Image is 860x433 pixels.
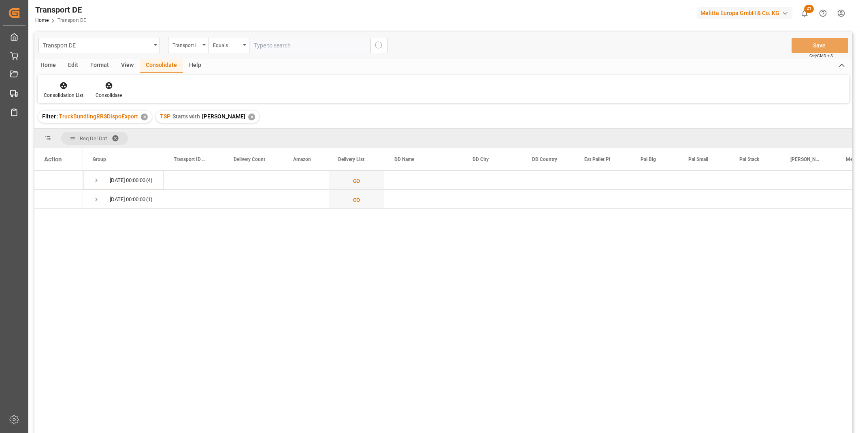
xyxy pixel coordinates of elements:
[183,59,207,73] div: Help
[59,113,138,120] span: TruckBundlingRRSDispoExport
[38,38,160,53] button: open menu
[370,38,387,53] button: search button
[96,92,122,99] div: Consolidate
[532,156,557,162] span: DD Country
[43,40,151,50] div: Transport DE
[809,53,833,59] span: Ctrl/CMD + S
[790,156,819,162] span: [PERSON_NAME]
[804,5,814,13] span: 21
[697,5,796,21] button: Melitta Europa GmbH & Co. KG
[34,190,83,209] div: Press SPACE to select this row.
[338,156,364,162] span: Delivery List
[35,17,49,23] a: Home
[792,38,848,53] button: Save
[202,113,245,120] span: [PERSON_NAME]
[172,113,200,120] span: Starts with
[213,40,241,49] div: Equals
[62,59,84,73] div: Edit
[234,156,265,162] span: Delivery Count
[80,135,107,141] span: Req Del Dat
[35,4,86,16] div: Transport DE
[641,156,656,162] span: Pal Big
[168,38,209,53] button: open menu
[84,59,115,73] div: Format
[248,114,255,120] div: ✕
[42,113,59,120] span: Filter :
[688,156,708,162] span: Pal Small
[796,4,814,22] button: show 21 new notifications
[44,156,62,163] div: Action
[172,40,200,49] div: Transport ID Logward
[394,156,414,162] span: DD Name
[814,4,832,22] button: Help Center
[473,156,489,162] span: DD City
[110,171,145,190] div: [DATE] 00:00:00
[293,156,311,162] span: Amazon
[141,114,148,120] div: ✕
[146,171,153,190] span: (4)
[209,38,249,53] button: open menu
[249,38,370,53] input: Type to search
[174,156,207,162] span: Transport ID Logward
[115,59,140,73] div: View
[584,156,610,162] span: Est Pallet Pl
[44,92,83,99] div: Consolidation List
[140,59,183,73] div: Consolidate
[160,113,170,120] span: TSP
[110,190,145,209] div: [DATE] 00:00:00
[93,156,106,162] span: Group
[34,59,62,73] div: Home
[739,156,759,162] span: Pal Stack
[146,190,153,209] span: (1)
[34,171,83,190] div: Press SPACE to select this row.
[697,7,792,19] div: Melitta Europa GmbH & Co. KG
